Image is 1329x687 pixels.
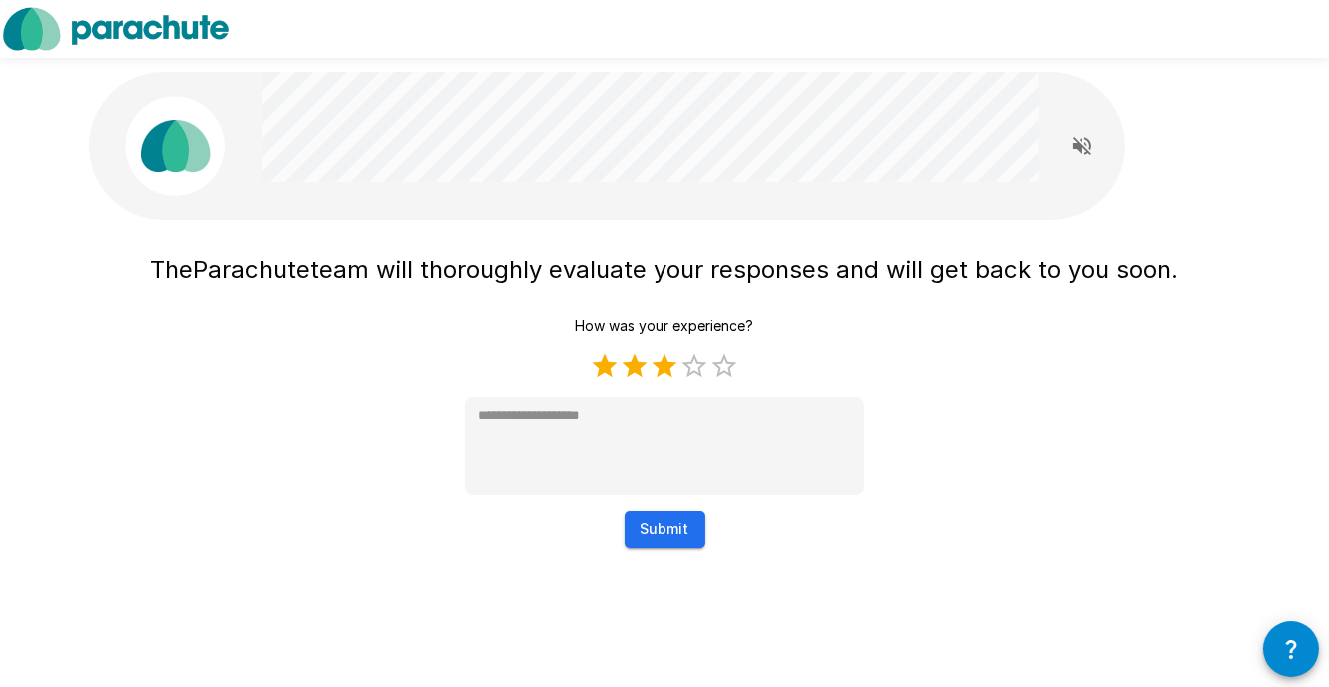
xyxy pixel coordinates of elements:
span: The [151,255,194,284]
span: team will thoroughly evaluate your responses and will get back to you soon. [311,255,1179,284]
img: parachute_avatar.png [125,96,225,196]
button: Submit [625,511,705,548]
button: Read questions aloud [1062,126,1102,166]
span: Parachute [194,255,311,284]
p: How was your experience? [576,316,754,336]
